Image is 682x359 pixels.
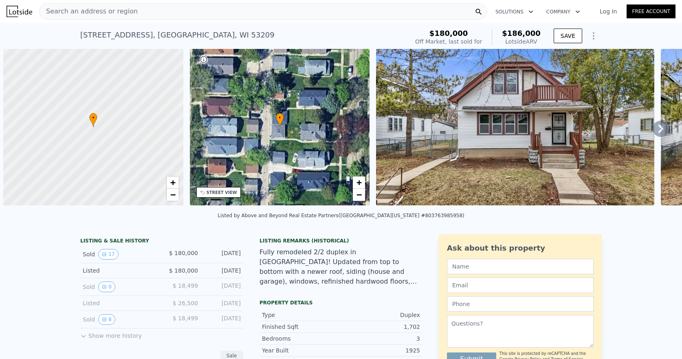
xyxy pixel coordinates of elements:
button: Show Options [585,28,602,44]
div: 1,702 [341,323,420,331]
button: View historical data [98,314,115,325]
div: [STREET_ADDRESS] , [GEOGRAPHIC_DATA] , WI 53209 [80,29,275,41]
span: − [356,189,362,200]
button: Company [540,4,587,19]
span: • [89,114,97,121]
div: STREET VIEW [207,189,237,196]
a: Zoom in [167,176,179,189]
div: Off Market, last sold for [415,37,482,46]
div: [DATE] [205,249,241,260]
div: • [276,113,284,127]
div: Sold [83,314,155,325]
a: Zoom out [353,189,365,201]
a: Zoom in [353,176,365,189]
div: Lotside ARV [502,37,541,46]
div: [DATE] [205,299,241,307]
div: Sold [83,249,155,260]
div: Listed [83,299,155,307]
span: $186,000 [502,29,541,37]
button: SAVE [554,29,582,43]
span: $ 180,000 [169,267,198,274]
button: Solutions [489,4,540,19]
span: $ 26,500 [173,300,198,306]
div: 1925 [341,346,420,355]
div: Fully remodeled 2/2 duplex in [GEOGRAPHIC_DATA]! Updated from top to bottom with a newer roof, si... [260,247,422,286]
div: Duplex [341,311,420,319]
span: + [170,177,175,187]
div: [DATE] [205,282,241,292]
span: + [356,177,362,187]
img: Lotside [7,6,32,17]
img: Sale: 127328375 Parcel: 101606863 [376,49,654,205]
input: Name [447,259,594,274]
div: [DATE] [205,314,241,325]
div: Type [262,311,341,319]
button: Show more history [80,328,142,340]
a: Zoom out [167,189,179,201]
div: Listed [83,266,155,275]
span: $ 18,499 [173,282,198,289]
div: Ask about this property [447,242,594,254]
div: Bedrooms [262,335,341,343]
span: $ 18,499 [173,315,198,322]
span: $ 180,000 [169,250,198,256]
span: − [170,189,175,200]
div: Year Built [262,346,341,355]
div: Listed by Above and Beyond Real Estate Partners ([GEOGRAPHIC_DATA][US_STATE] #803763985958) [218,213,464,218]
div: [DATE] [205,266,241,275]
div: LISTING & SALE HISTORY [80,238,243,246]
button: View historical data [98,282,115,292]
div: Listing Remarks (Historical) [260,238,422,244]
input: Phone [447,296,594,312]
div: • [89,113,97,127]
div: Finished Sqft [262,323,341,331]
span: $180,000 [429,29,468,37]
input: Email [447,278,594,293]
span: • [276,114,284,121]
a: Log In [590,7,627,15]
span: Search an address or region [40,7,138,16]
div: Property details [260,300,422,306]
a: Free Account [627,4,675,18]
div: Sold [83,282,155,292]
button: View historical data [98,249,118,260]
div: 3 [341,335,420,343]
